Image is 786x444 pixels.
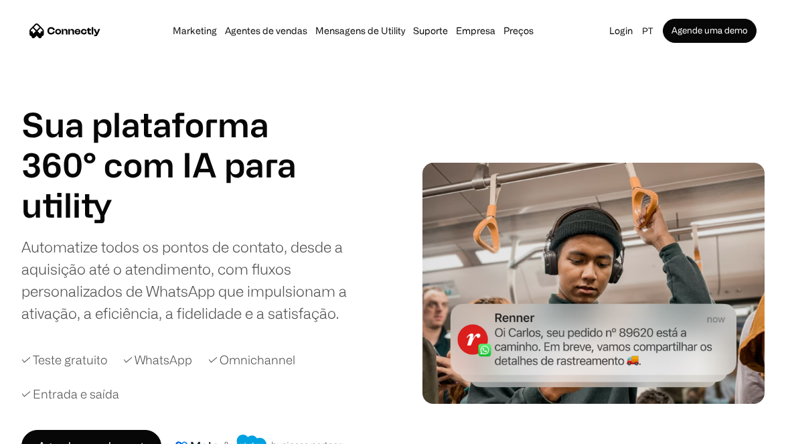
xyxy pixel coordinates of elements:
[221,25,311,36] a: Agentes de vendas
[21,104,329,185] h1: Sua plataforma 360° com IA para
[409,25,452,36] a: Suporte
[21,236,388,324] div: Automatize todos os pontos de contato, desde a aquisição até o atendimento, com fluxos personaliz...
[29,21,100,41] a: home
[605,21,637,40] a: Login
[499,25,538,36] a: Preços
[208,351,295,369] div: ✓ Omnichannel
[21,385,119,403] div: ✓ Entrada e saída
[169,25,221,36] a: Marketing
[642,21,653,40] div: pt
[21,351,107,369] div: ✓ Teste gratuito
[13,419,80,439] aside: Language selected: Português (Brasil)
[452,21,499,40] div: Empresa
[21,185,329,225] h1: utility
[663,19,757,43] a: Agende uma demo
[456,21,495,40] div: Empresa
[311,25,409,36] a: Mensagens de Utility
[21,185,329,225] div: 3 of 4
[27,421,80,439] ul: Language list
[21,185,329,225] div: carousel
[123,351,192,369] div: ✓ WhatsApp
[637,21,663,40] div: pt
